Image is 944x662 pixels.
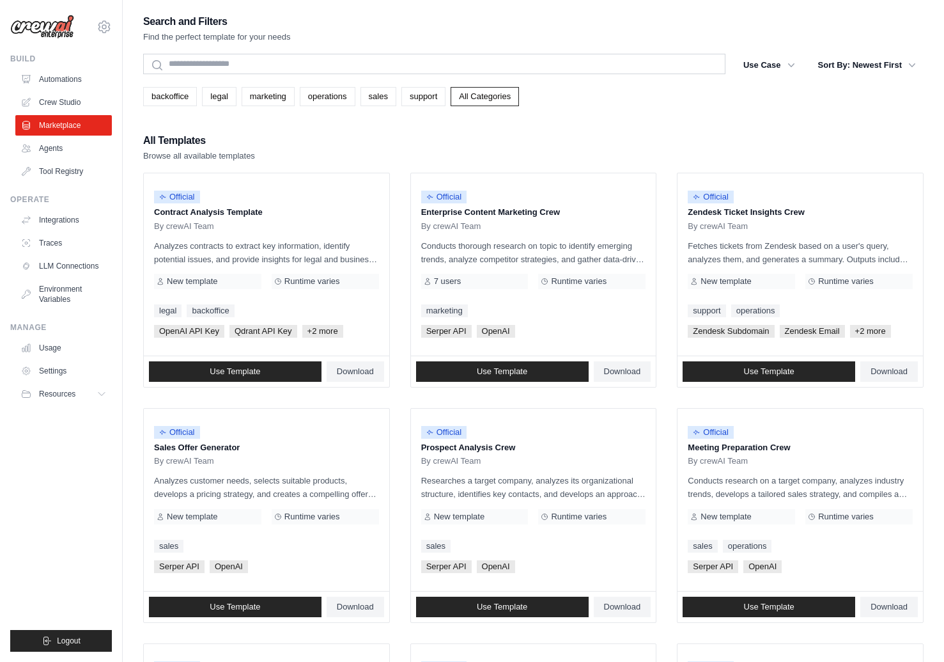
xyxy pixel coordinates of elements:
span: Resources [39,389,75,399]
span: By crewAI Team [688,221,748,232]
span: Use Template [210,602,260,612]
span: Download [870,366,908,377]
span: New template [167,276,217,287]
button: Sort By: Newest First [810,54,924,77]
h2: Search and Filters [143,13,291,31]
a: Use Template [416,597,589,617]
p: Conducts thorough research on topic to identify emerging trends, analyze competitor strategies, a... [421,239,646,266]
span: By crewAI Team [154,221,214,232]
a: Download [594,597,651,617]
button: Resources [15,384,112,404]
span: Runtime varies [818,276,874,287]
a: Download [327,597,384,617]
a: Usage [15,338,112,358]
p: Conducts research on a target company, analyzes industry trends, develops a tailored sales strate... [688,474,913,501]
span: Official [154,191,200,203]
p: Sales Offer Generator [154,441,379,454]
span: New template [167,512,217,522]
span: Official [421,426,467,439]
span: OpenAI [210,560,248,573]
p: Contract Analysis Template [154,206,379,219]
span: Logout [57,636,81,646]
span: By crewAI Team [421,456,481,466]
span: 7 users [434,276,461,287]
span: Use Template [477,366,527,377]
p: Prospect Analysis Crew [421,441,646,454]
span: Official [421,191,467,203]
a: backoffice [187,304,234,317]
a: support [688,304,725,317]
span: By crewAI Team [688,456,748,466]
span: Runtime varies [551,512,607,522]
a: Use Template [416,361,589,382]
p: Fetches tickets from Zendesk based on a user's query, analyzes them, and generates a summary. Out... [688,239,913,266]
h2: All Templates [143,132,255,150]
span: Qdrant API Key [229,325,297,338]
a: legal [154,304,182,317]
a: operations [731,304,780,317]
a: Automations [15,69,112,90]
p: Analyzes contracts to extract key information, identify potential issues, and provide insights fo... [154,239,379,266]
span: Use Template [210,366,260,377]
span: Official [688,191,734,203]
span: +2 more [302,325,343,338]
a: support [401,87,445,106]
span: Download [604,366,641,377]
span: Serper API [154,560,205,573]
span: Runtime varies [818,512,874,522]
span: Official [688,426,734,439]
div: Build [10,54,112,64]
span: Runtime varies [551,276,607,287]
a: All Categories [451,87,519,106]
a: LLM Connections [15,256,112,276]
span: Download [337,602,374,612]
a: Agents [15,138,112,159]
a: Download [860,361,918,382]
div: Operate [10,194,112,205]
p: Researches a target company, analyzes its organizational structure, identifies key contacts, and ... [421,474,646,501]
span: Serper API [688,560,738,573]
a: sales [360,87,396,106]
a: marketing [421,304,468,317]
a: operations [723,540,772,553]
p: Enterprise Content Marketing Crew [421,206,646,219]
a: operations [300,87,355,106]
button: Logout [10,630,112,652]
span: OpenAI [477,560,515,573]
a: Tool Registry [15,161,112,182]
a: sales [421,540,451,553]
span: Zendesk Email [780,325,845,338]
span: Runtime varies [284,512,340,522]
span: Serper API [421,560,472,573]
span: Official [154,426,200,439]
span: Runtime varies [284,276,340,287]
button: Use Case [736,54,803,77]
div: Manage [10,322,112,333]
a: marketing [242,87,295,106]
a: Settings [15,361,112,381]
img: Logo [10,15,74,39]
a: Crew Studio [15,92,112,113]
span: +2 more [850,325,891,338]
span: Use Template [744,602,794,612]
span: By crewAI Team [154,456,214,466]
span: Download [337,366,374,377]
a: Use Template [149,361,321,382]
span: New template [434,512,484,522]
span: OpenAI API Key [154,325,224,338]
p: Meeting Preparation Crew [688,441,913,454]
span: Serper API [421,325,472,338]
span: Download [870,602,908,612]
a: Download [860,597,918,617]
span: Use Template [477,602,527,612]
a: Integrations [15,210,112,230]
span: Use Template [744,366,794,377]
p: Find the perfect template for your needs [143,31,291,43]
p: Analyzes customer needs, selects suitable products, develops a pricing strategy, and creates a co... [154,474,379,501]
a: Use Template [683,597,855,617]
a: Download [594,361,651,382]
p: Browse all available templates [143,150,255,162]
span: By crewAI Team [421,221,481,232]
a: legal [202,87,236,106]
a: Use Template [683,361,855,382]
